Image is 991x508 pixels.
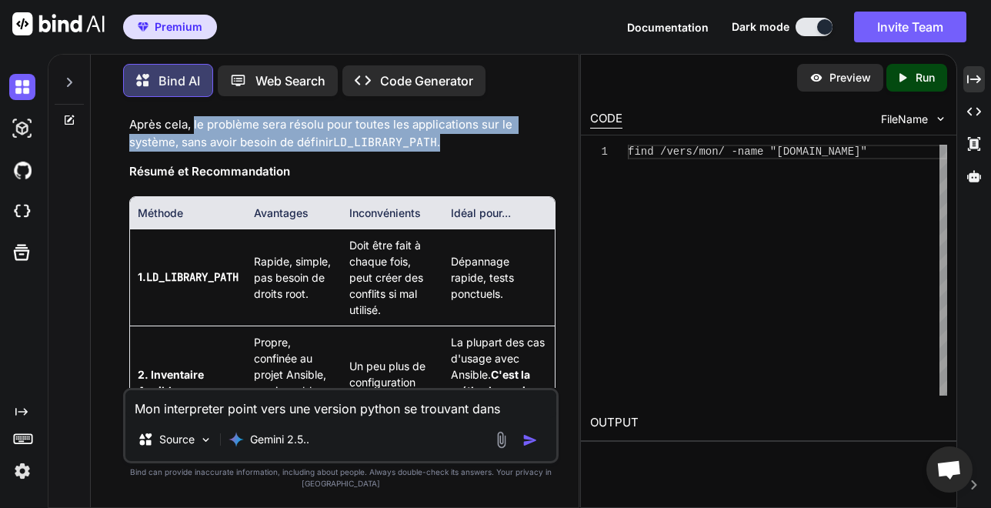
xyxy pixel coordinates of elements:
th: Méthode [130,197,247,229]
th: Avantages [246,197,342,229]
th: Idéal pour... [443,197,554,229]
img: githubDark [9,157,35,183]
img: settings [9,458,35,484]
p: Bind can provide inaccurate information, including about people. Always double-check its answers.... [123,466,559,490]
div: CODE [590,110,622,129]
p: Preview [829,70,871,85]
img: attachment [492,431,510,449]
code: LD_LIBRARY_PATH [333,135,437,150]
td: Doit être fait à chaque fois, peut créer des conflits si mal utilisé. [342,229,443,326]
img: darkChat [9,74,35,100]
th: Inconvénients [342,197,443,229]
img: premium [138,22,148,32]
p: Source [159,432,195,447]
strong: 2. Inventaire Ansible [138,368,204,397]
td: Un peu plus de configuration Ansible. [342,326,443,439]
a: Ouvrir le chat [926,446,973,493]
td: Dépannage rapide, tests ponctuels. [443,229,554,326]
img: Bind AI [12,12,105,35]
button: premiumPremium [123,15,217,39]
span: Documentation [627,21,709,34]
p: Bind AI [158,72,200,90]
img: icon [522,433,538,448]
td: Propre, confinée au projet Ansible, versionnable avec votre code. [246,326,342,439]
p: Web Search [255,72,325,90]
p: Gemini 2.5.. [250,432,309,447]
code: LD_LIBRARY_PATH [146,270,239,284]
div: 1 [590,145,608,159]
strong: 1. [138,270,239,283]
h3: Résumé et Recommandation [129,163,556,181]
button: Invite Team [854,12,966,42]
span: find /vers/mon/ -name "[DOMAIN_NAME]" [628,145,867,158]
span: Premium [155,19,202,35]
img: darkAi-studio [9,115,35,142]
span: FileName [881,112,928,127]
img: Gemini 2.5 Pro [229,432,244,447]
p: Après cela, le problème sera résolu pour toutes les applications sur le système, sans avoir besoi... [129,116,556,151]
button: Documentation [627,19,709,35]
img: preview [809,71,823,85]
span: Dark mode [732,19,789,35]
img: chevron down [934,112,947,125]
td: Rapide, simple, pas besoin de droits root. [246,229,342,326]
img: Pick Models [199,433,212,446]
h2: OUTPUT [581,405,956,441]
img: cloudideIcon [9,199,35,225]
strong: C'est la méthode que je vous recommande. [451,368,532,429]
p: Code Generator [380,72,473,90]
p: Run [916,70,935,85]
td: La plupart des cas d'usage avec Ansible. [443,326,554,439]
